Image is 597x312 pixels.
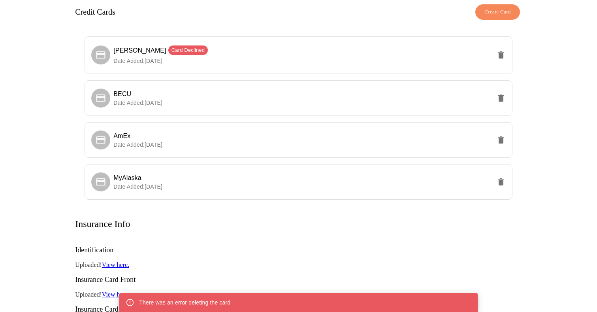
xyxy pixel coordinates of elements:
button: delete [492,45,510,64]
span: Card Declined [168,46,208,54]
span: [PERSON_NAME] [113,47,208,54]
p: Uploaded! [75,261,522,269]
button: delete [492,89,510,108]
span: Date Added: [DATE] [113,142,162,148]
span: MyAlaska [113,174,141,181]
button: delete [492,130,510,149]
span: Date Added: [DATE] [113,58,162,64]
button: Create Card [475,4,520,20]
a: View here. [102,261,129,268]
h3: Insurance Info [75,219,130,229]
button: delete [492,172,510,191]
p: Uploaded! [75,291,522,298]
h3: Identification [75,246,522,254]
span: Create Card [484,8,511,17]
span: Date Added: [DATE] [113,100,162,106]
h3: Insurance Card Front [75,276,522,284]
div: There was an error deleting the card [139,295,230,310]
span: BECU [113,91,131,97]
span: AmEx [113,132,130,139]
span: Date Added: [DATE] [113,183,162,190]
h3: Credit Cards [75,8,115,17]
a: View here. [102,291,129,298]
